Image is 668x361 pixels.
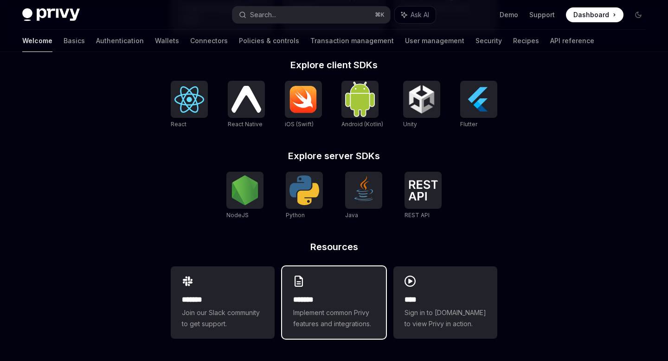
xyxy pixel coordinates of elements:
span: Ask AI [411,10,429,19]
a: API reference [550,30,594,52]
img: Android (Kotlin) [345,82,375,116]
span: Java [345,212,358,219]
img: dark logo [22,8,80,21]
a: NodeJSNodeJS [226,172,263,220]
a: **** **Join our Slack community to get support. [171,266,275,339]
a: User management [405,30,464,52]
span: Join our Slack community to get support. [182,307,263,329]
div: Search... [250,9,276,20]
span: iOS (Swift) [285,121,314,128]
span: REST API [405,212,430,219]
span: ⌘ K [375,11,385,19]
img: REST API [408,180,438,200]
a: Transaction management [310,30,394,52]
a: JavaJava [345,172,382,220]
span: Flutter [460,121,477,128]
span: NodeJS [226,212,249,219]
a: UnityUnity [403,81,440,129]
h2: Resources [171,242,497,251]
span: Python [286,212,305,219]
h2: Explore server SDKs [171,151,497,161]
h2: Explore client SDKs [171,60,497,70]
a: FlutterFlutter [460,81,497,129]
a: iOS (Swift)iOS (Swift) [285,81,322,129]
span: Sign in to [DOMAIN_NAME] to view Privy in action. [405,307,486,329]
span: Unity [403,121,417,128]
img: Flutter [464,84,494,114]
a: Authentication [96,30,144,52]
a: Recipes [513,30,539,52]
a: ****Sign in to [DOMAIN_NAME] to view Privy in action. [393,266,497,339]
a: React NativeReact Native [228,81,265,129]
span: Android (Kotlin) [341,121,383,128]
span: Implement common Privy features and integrations. [293,307,375,329]
img: React Native [231,86,261,112]
a: Support [529,10,555,19]
a: Basics [64,30,85,52]
a: Wallets [155,30,179,52]
a: Security [475,30,502,52]
a: Dashboard [566,7,623,22]
img: Python [289,175,319,205]
span: React Native [228,121,263,128]
a: Demo [500,10,518,19]
a: Connectors [190,30,228,52]
a: REST APIREST API [405,172,442,220]
img: React [174,86,204,113]
a: PythonPython [286,172,323,220]
button: Toggle dark mode [631,7,646,22]
button: Ask AI [395,6,436,23]
a: Welcome [22,30,52,52]
span: React [171,121,186,128]
a: Policies & controls [239,30,299,52]
button: Search...⌘K [232,6,390,23]
a: Android (Kotlin)Android (Kotlin) [341,81,383,129]
a: ReactReact [171,81,208,129]
img: Java [349,175,379,205]
span: Dashboard [573,10,609,19]
a: **** **Implement common Privy features and integrations. [282,266,386,339]
img: iOS (Swift) [289,85,318,113]
img: Unity [407,84,437,114]
img: NodeJS [230,175,260,205]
